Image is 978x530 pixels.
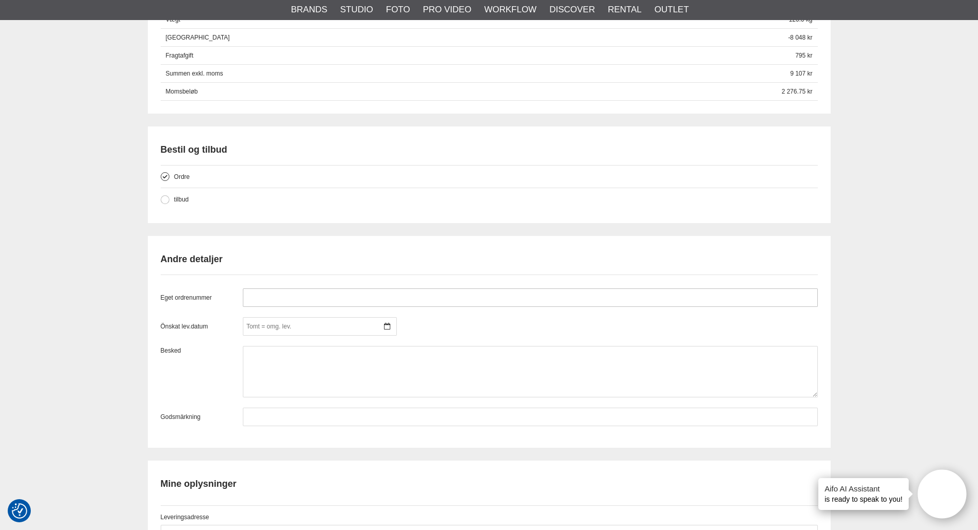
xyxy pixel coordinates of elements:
label: Godsmärkning [161,412,243,422]
a: Rental [608,3,642,16]
h2: Mine oplysninger [161,478,818,490]
span: Leveringsadresse [161,514,209,521]
a: Workflow [484,3,536,16]
span: Ordre [174,173,190,180]
span: 795 [790,47,817,65]
h4: Aifo AI Assistant [824,483,903,494]
a: Studio [340,3,373,16]
span: tilbud [174,196,189,203]
img: Revisit consent button [12,503,27,519]
button: Samtykkepræferencer [12,502,27,520]
label: Besked [161,346,243,397]
a: Foto [386,3,410,16]
span: 9 107 [785,65,817,83]
span: Momsbeløb [161,83,777,101]
span: [GEOGRAPHIC_DATA] [161,29,783,47]
a: Brands [291,3,328,16]
h2: Andre detaljer [161,253,818,266]
label: Önskat lev.datum [161,322,243,331]
span: Fragtafgift [161,47,791,65]
a: Pro Video [423,3,471,16]
h2: Bestil og tilbud [161,143,818,156]
label: Eget ordrenummer [161,293,243,302]
span: 2 276.75 [776,83,817,101]
span: -8 048 [783,29,817,47]
div: is ready to speak to you! [818,478,909,510]
a: Discover [549,3,595,16]
span: Summen exkl. moms [161,65,785,83]
a: Outlet [655,3,689,16]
